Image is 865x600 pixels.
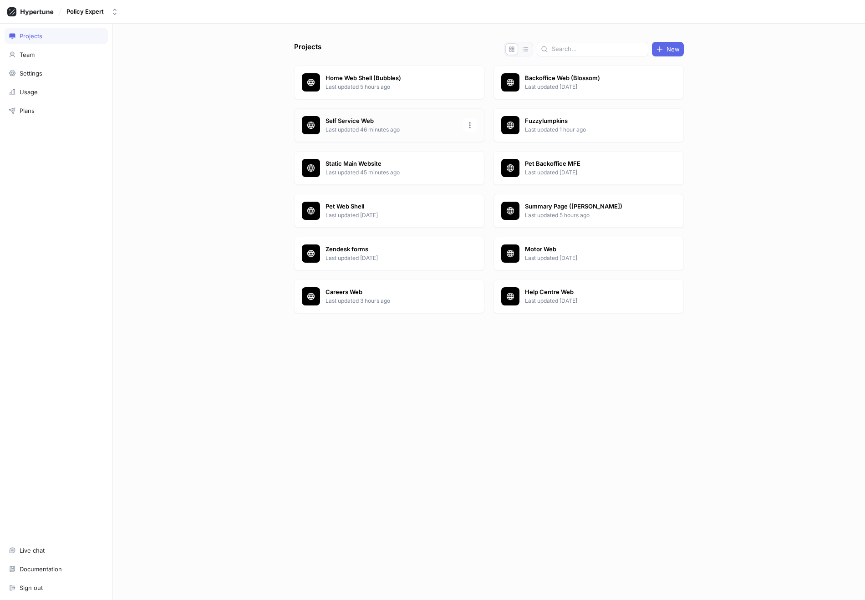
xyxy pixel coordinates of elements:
[294,42,321,56] p: Projects
[667,46,680,52] span: New
[20,547,45,554] div: Live chat
[20,88,38,96] div: Usage
[20,107,35,114] div: Plans
[63,4,122,19] button: Policy Expert
[525,126,657,134] p: Last updated 1 hour ago
[20,565,62,573] div: Documentation
[5,28,108,44] a: Projects
[525,297,657,305] p: Last updated [DATE]
[5,103,108,118] a: Plans
[20,70,42,77] div: Settings
[326,211,458,219] p: Last updated [DATE]
[20,32,42,40] div: Projects
[525,245,657,254] p: Motor Web
[20,51,35,58] div: Team
[5,47,108,62] a: Team
[5,66,108,81] a: Settings
[5,561,108,577] a: Documentation
[525,211,657,219] p: Last updated 5 hours ago
[326,168,458,177] p: Last updated 45 minutes ago
[326,202,458,211] p: Pet Web Shell
[552,45,644,54] input: Search...
[525,254,657,262] p: Last updated [DATE]
[525,288,657,297] p: Help Centre Web
[326,245,458,254] p: Zendesk forms
[652,42,684,56] button: New
[525,202,657,211] p: Summary Page ([PERSON_NAME])
[326,159,458,168] p: Static Main Website
[326,117,458,126] p: Self Service Web
[326,74,458,83] p: Home Web Shell (Bubbles)
[525,83,657,91] p: Last updated [DATE]
[326,254,458,262] p: Last updated [DATE]
[326,126,458,134] p: Last updated 46 minutes ago
[5,84,108,100] a: Usage
[326,83,458,91] p: Last updated 5 hours ago
[326,297,458,305] p: Last updated 3 hours ago
[525,159,657,168] p: Pet Backoffice MFE
[20,584,43,591] div: Sign out
[525,117,657,126] p: Fuzzylumpkins
[66,8,104,15] div: Policy Expert
[326,288,458,297] p: Careers Web
[525,74,657,83] p: Backoffice Web (Blossom)
[525,168,657,177] p: Last updated [DATE]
